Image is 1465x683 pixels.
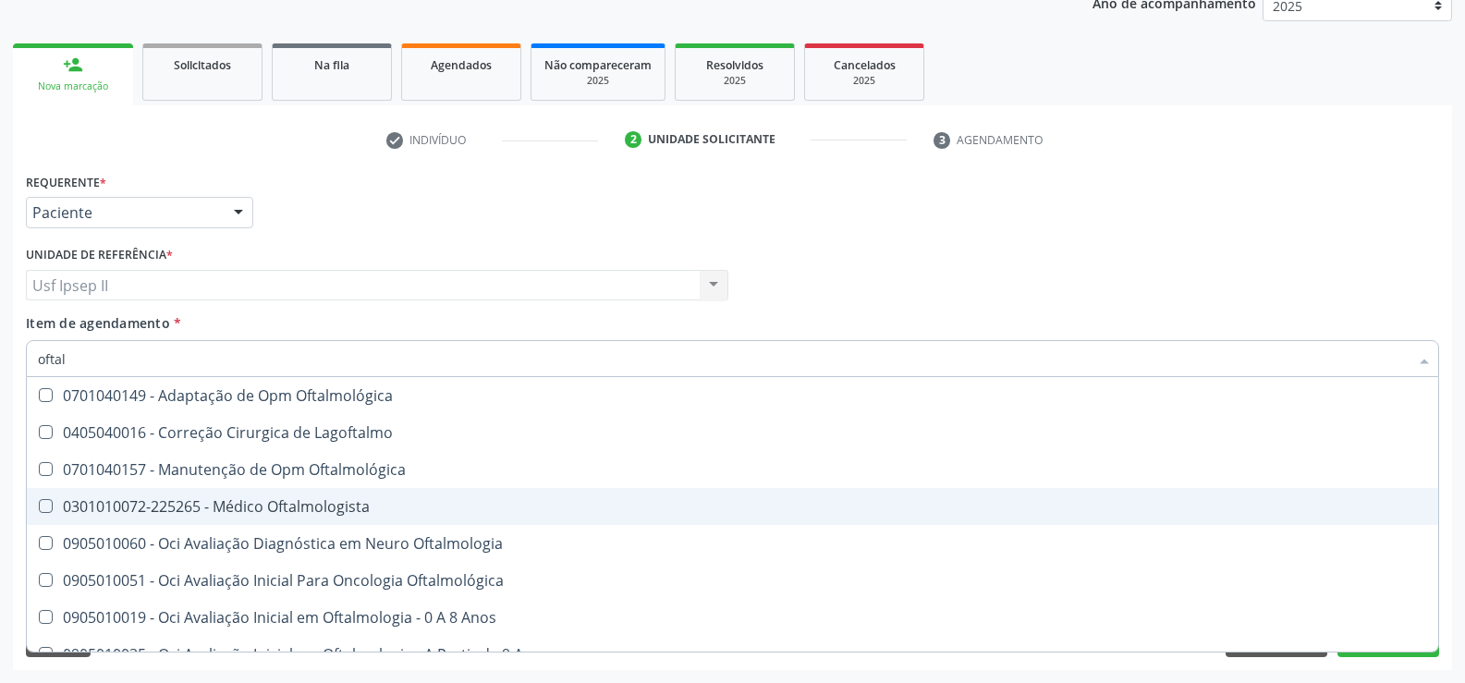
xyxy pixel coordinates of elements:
div: 2025 [689,74,781,88]
div: 0905010035 - Oci Avaliação Inicial em Oftalmologia - A Partir de 9 Anos [38,647,1427,662]
span: Resolvidos [706,57,763,73]
span: Agendados [431,57,492,73]
div: 0701040157 - Manutenção de Opm Oftalmológica [38,462,1427,477]
div: Nova marcação [26,79,120,93]
div: 2025 [818,74,910,88]
span: Solicitados [174,57,231,73]
div: 0905010019 - Oci Avaliação Inicial em Oftalmologia - 0 A 8 Anos [38,610,1427,625]
span: Não compareceram [544,57,652,73]
label: Requerente [26,168,106,197]
span: Na fila [314,57,349,73]
div: 0405040016 - Correção Cirurgica de Lagoftalmo [38,425,1427,440]
div: 0905010060 - Oci Avaliação Diagnóstica em Neuro Oftalmologia [38,536,1427,551]
div: 0905010051 - Oci Avaliação Inicial Para Oncologia Oftalmológica [38,573,1427,588]
div: 2025 [544,74,652,88]
div: 2 [625,131,641,148]
div: 0301010072-225265 - Médico Oftalmologista [38,499,1427,514]
span: Paciente [32,203,215,222]
div: person_add [63,55,83,75]
div: Unidade solicitante [648,131,775,148]
div: 0701040149 - Adaptação de Opm Oftalmológica [38,388,1427,403]
span: Cancelados [834,57,896,73]
input: Buscar por procedimentos [38,340,1409,377]
label: Unidade de referência [26,241,173,270]
span: Item de agendamento [26,314,170,332]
